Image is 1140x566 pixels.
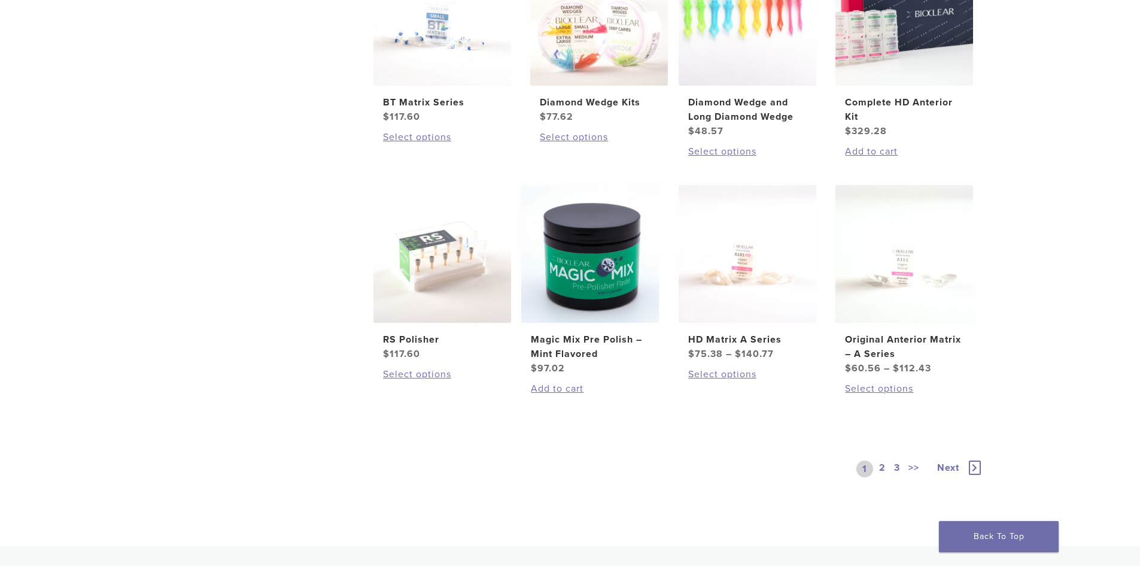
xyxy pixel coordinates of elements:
a: Select options for “HD Matrix A Series” [688,367,807,382]
span: $ [688,348,695,360]
a: Back To Top [939,521,1059,552]
a: Select options for “Diamond Wedge and Long Diamond Wedge” [688,144,807,159]
span: $ [735,348,741,360]
h2: RS Polisher [383,332,501,347]
a: Select options for “Diamond Wedge Kits” [540,130,658,144]
a: 3 [892,461,902,477]
a: Original Anterior Matrix - A SeriesOriginal Anterior Matrix – A Series [835,185,974,376]
img: HD Matrix A Series [679,185,816,323]
span: $ [383,348,390,360]
span: $ [531,362,537,374]
bdi: 75.38 [688,348,723,360]
h2: Complete HD Anterior Kit [845,95,963,124]
bdi: 48.57 [688,125,723,137]
h2: Diamond Wedge and Long Diamond Wedge [688,95,807,124]
a: Select options for “BT Matrix Series” [383,130,501,144]
h2: HD Matrix A Series [688,332,807,347]
bdi: 97.02 [531,362,565,374]
span: Next [937,462,959,474]
span: $ [845,362,852,374]
a: Magic Mix Pre Polish - Mint FlavoredMagic Mix Pre Polish – Mint Flavored $97.02 [521,185,660,376]
span: $ [893,362,899,374]
bdi: 117.60 [383,348,420,360]
img: RS Polisher [373,185,511,323]
span: $ [845,125,852,137]
span: $ [383,111,390,123]
bdi: 112.43 [893,362,931,374]
span: $ [688,125,695,137]
bdi: 117.60 [383,111,420,123]
bdi: 60.56 [845,362,881,374]
a: Select options for “RS Polisher” [383,367,501,382]
a: Add to cart: “Magic Mix Pre Polish - Mint Flavored” [531,382,649,396]
bdi: 77.62 [540,111,573,123]
bdi: 329.28 [845,125,887,137]
span: – [884,362,890,374]
img: Magic Mix Pre Polish - Mint Flavored [521,185,659,323]
h2: Original Anterior Matrix – A Series [845,332,963,361]
a: 1 [856,461,873,477]
a: Add to cart: “Complete HD Anterior Kit” [845,144,963,159]
a: 2 [877,461,888,477]
span: $ [540,111,546,123]
a: HD Matrix A SeriesHD Matrix A Series [678,185,817,361]
bdi: 140.77 [735,348,774,360]
a: >> [906,461,922,477]
span: – [726,348,732,360]
img: Original Anterior Matrix - A Series [835,185,973,323]
a: Select options for “Original Anterior Matrix - A Series” [845,382,963,396]
h2: BT Matrix Series [383,95,501,110]
a: RS PolisherRS Polisher $117.60 [373,185,512,361]
h2: Diamond Wedge Kits [540,95,658,110]
h2: Magic Mix Pre Polish – Mint Flavored [531,332,649,361]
